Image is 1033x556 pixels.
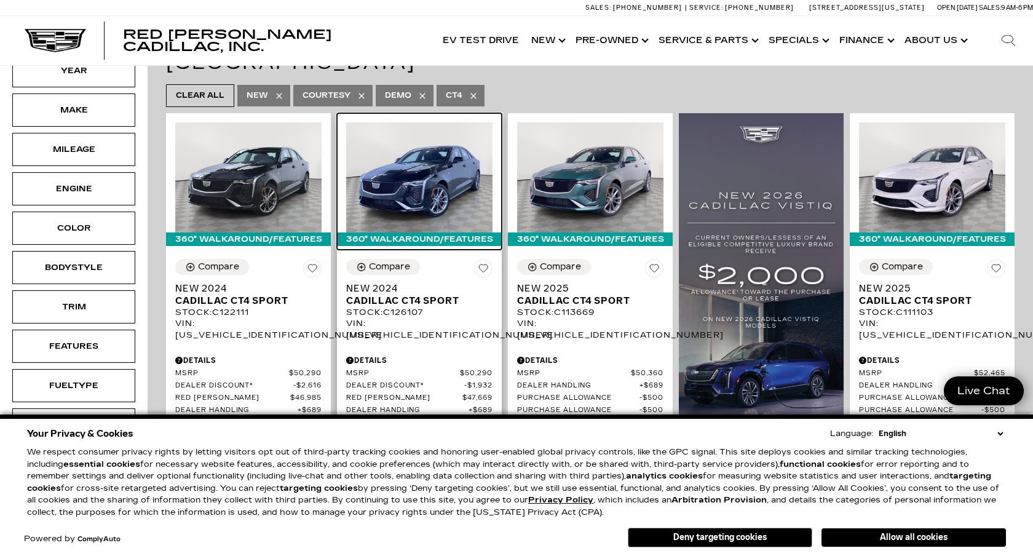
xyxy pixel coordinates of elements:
div: Compare [540,261,581,272]
div: VIN: [US_VEHICLE_IDENTIFICATION_NUMBER] [859,318,1005,340]
img: 2025 Cadillac CT4 Sport [859,122,1005,232]
span: Purchase Allowance [859,406,981,415]
div: Features [43,340,105,353]
a: Sales: [PHONE_NUMBER] [585,4,685,11]
div: Stock : C122111 [175,307,322,318]
span: $689 [298,406,322,415]
img: 2024 Cadillac CT4 Sport [346,122,493,232]
button: Allow all cookies [821,528,1006,547]
span: Cadillac CT4 Sport [346,295,483,307]
a: Dealer Handling $689 [175,406,322,415]
button: Compare Vehicle [175,259,249,275]
button: Compare Vehicle [859,259,933,275]
a: Dealer Handling $689 [517,381,663,391]
span: Cadillac CT4 Sport [859,295,996,307]
div: Pricing Details - New 2024 Cadillac CT4 Sport [346,355,493,366]
span: Purchase Allowance [859,394,981,403]
div: Make [43,103,105,117]
a: Dealer Discount* $1,932 [346,381,493,391]
span: New 2025 [859,282,996,295]
a: Purchase Allowance $500 [517,394,663,403]
button: Save Vehicle [645,259,663,282]
span: $52,465 [974,369,1005,378]
button: Compare Vehicle [346,259,420,275]
div: EngineEngine [12,172,135,205]
div: Compare [369,261,410,272]
span: $500 [981,406,1005,415]
a: New 2025Cadillac CT4 Sport [517,282,663,307]
span: New 2024 [346,282,483,295]
span: New 2024 [175,282,312,295]
div: Powered by [24,535,121,543]
a: Purchase Allowance $500 [859,406,1005,415]
div: MileageMileage [12,133,135,166]
span: Cadillac CT4 Sport [175,295,312,307]
span: $500 [639,406,663,415]
img: 2024 Cadillac CT4 Sport [175,122,322,232]
span: Courtesy [303,88,350,103]
div: 360° WalkAround/Features [850,232,1015,246]
a: Cadillac Dark Logo with Cadillac White Text [25,29,86,52]
span: $2,616 [293,381,322,391]
span: Purchase Allowance [517,406,639,415]
span: Your Privacy & Cookies [27,425,133,442]
a: Dealer Discount* $2,616 [175,381,322,391]
div: 360° WalkAround/Features [508,232,673,246]
div: Language: [830,430,873,438]
p: We respect consumer privacy rights by letting visitors opt out of third-party tracking cookies an... [27,447,1006,518]
div: Pricing Details - New 2024 Cadillac CT4 Sport [175,355,322,366]
span: [PHONE_NUMBER] [613,4,682,12]
a: Dealer Handling $689 [859,381,1005,391]
a: Purchase Allowance $500 [517,406,663,415]
span: MSRP [175,369,289,378]
span: Dealer Handling [346,406,469,415]
span: New 2025 [517,282,654,295]
span: Dealer Discount* [346,381,464,391]
a: New [525,16,569,65]
span: Sales: [979,4,1001,12]
strong: targeting cookies [280,483,358,493]
div: Bodystyle [43,261,105,274]
span: Clear All [176,88,224,103]
button: Compare Vehicle [517,259,591,275]
a: New 2025Cadillac CT4 Sport [859,282,1005,307]
button: Save Vehicle [987,259,1005,282]
div: YearYear [12,54,135,87]
strong: functional cookies [780,459,861,469]
span: CT4 [446,88,462,103]
a: Service: [PHONE_NUMBER] [685,4,797,11]
span: Dealer Handling [517,381,639,391]
div: Pricing Details - New 2025 Cadillac CT4 Sport [517,355,663,366]
a: New 2024Cadillac CT4 Sport [175,282,322,307]
strong: essential cookies [63,459,140,469]
a: MSRP $50,290 [175,369,322,378]
strong: targeting cookies [27,471,991,493]
div: TransmissionTransmission [12,408,135,442]
span: MSRP [517,369,631,378]
button: Deny targeting cookies [628,528,812,547]
div: Mileage [43,143,105,156]
div: FeaturesFeatures [12,330,135,363]
span: Dealer Discount* [175,381,293,391]
div: FueltypeFueltype [12,369,135,402]
div: Stock : C113669 [517,307,663,318]
div: Fueltype [43,379,105,392]
span: $47,669 [462,394,493,403]
a: Purchase Allowance $500 [859,394,1005,403]
span: $50,290 [289,369,322,378]
span: Demo [385,88,411,103]
div: 360° WalkAround/Features [337,232,502,246]
span: Open [DATE] [937,4,978,12]
span: Red [PERSON_NAME] Cadillac, Inc. [123,27,332,54]
span: Purchase Allowance [517,394,639,403]
button: Save Vehicle [474,259,493,282]
div: BodystyleBodystyle [12,251,135,284]
span: $500 [639,394,663,403]
span: Sales: [585,4,611,12]
a: [STREET_ADDRESS][US_STATE] [809,4,925,12]
div: TrimTrim [12,290,135,324]
span: 9 AM-6 PM [1001,4,1033,12]
a: Pre-Owned [569,16,652,65]
span: [PHONE_NUMBER] [725,4,794,12]
span: Cadillac CT4 Sport [517,295,654,307]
